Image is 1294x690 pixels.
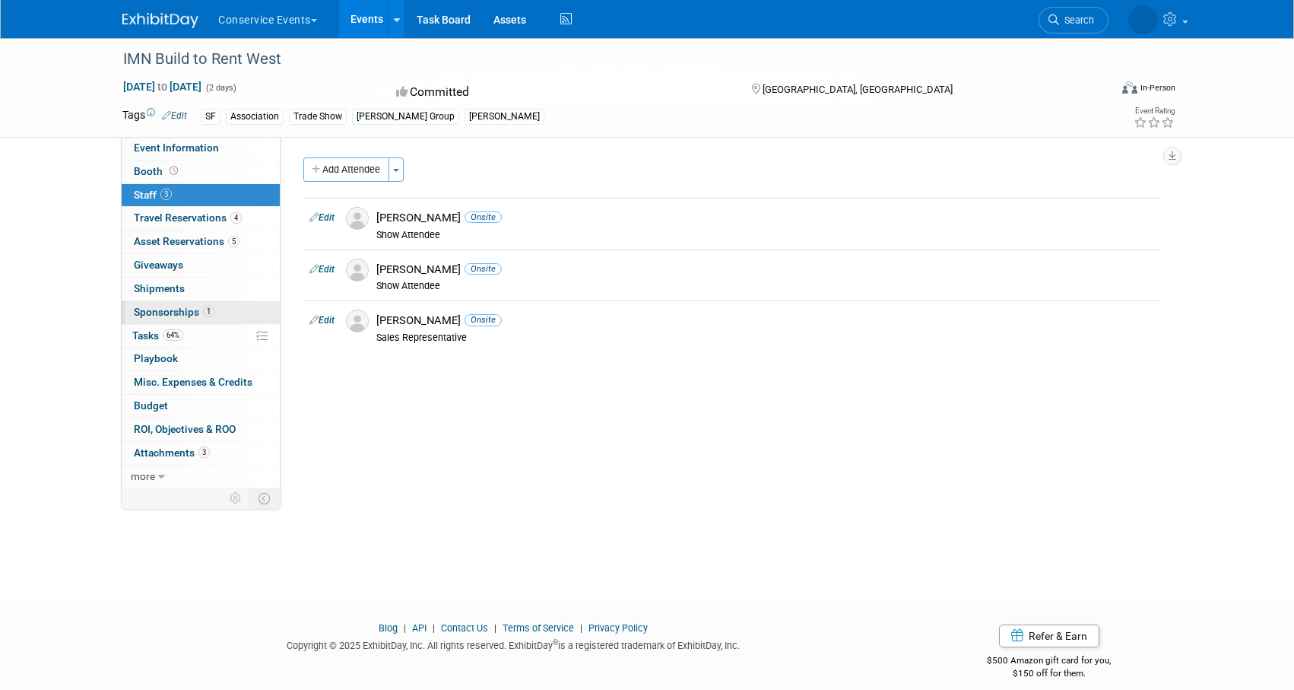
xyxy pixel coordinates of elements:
a: Edit [309,315,335,326]
div: IMN Build to Rent West [118,46,1086,73]
span: Playbook [134,352,178,364]
div: $150 off for them. [927,667,1172,680]
a: Terms of Service [503,622,574,634]
div: Show Attendee [376,229,1154,241]
a: Budget [122,395,280,418]
div: Copyright © 2025 ExhibitDay, Inc. All rights reserved. ExhibitDay is a registered trademark of Ex... [122,635,904,653]
div: Trade Show [289,109,347,125]
a: Sponsorships1 [122,301,280,324]
div: [PERSON_NAME] [465,109,544,125]
span: Staff [134,189,172,201]
a: Giveaways [122,254,280,277]
span: Budget [134,399,168,412]
span: | [490,622,500,634]
span: Booth [134,165,181,177]
span: 1 [203,306,214,317]
a: Asset Reservations5 [122,231,280,253]
a: Edit [162,110,187,121]
a: Tasks64% [122,325,280,348]
img: Associate-Profile-5.png [346,259,369,281]
span: Tasks [132,329,183,342]
div: [PERSON_NAME] [376,211,1154,225]
a: Edit [309,212,335,223]
div: Association [226,109,284,125]
span: (2 days) [205,83,236,93]
a: Staff3 [122,184,280,207]
div: Event Format [1019,79,1175,102]
span: to [155,81,170,93]
span: | [576,622,586,634]
img: ExhibitDay [122,13,198,28]
div: [PERSON_NAME] [376,262,1154,277]
span: more [131,470,155,482]
div: $500 Amazon gift card for you, [927,644,1172,679]
td: Personalize Event Tab Strip [223,488,249,508]
span: 4 [230,212,242,224]
a: Travel Reservations4 [122,207,280,230]
span: [GEOGRAPHIC_DATA], [GEOGRAPHIC_DATA] [763,84,953,95]
div: SF [201,109,220,125]
a: Privacy Policy [588,622,648,634]
img: Associate-Profile-5.png [346,207,369,230]
img: Associate-Profile-5.png [346,310,369,332]
span: ROI, Objectives & ROO [134,423,236,435]
div: Event Rating [1134,107,1175,115]
span: | [400,622,410,634]
a: Contact Us [441,622,488,634]
span: Attachments [134,447,210,459]
td: Tags [122,107,187,125]
span: 5 [228,236,239,247]
a: Shipments [122,278,280,300]
a: Edit [309,264,335,275]
a: Search [1039,7,1108,33]
td: Toggle Event Tabs [249,488,281,508]
a: API [412,622,427,634]
span: Travel Reservations [134,211,242,224]
span: [DATE] [DATE] [122,80,202,94]
a: more [122,466,280,488]
button: Add Attendee [303,157,389,182]
a: Playbook [122,348,280,370]
span: Giveaways [134,259,183,271]
span: Booth not reserved yet [167,165,181,176]
div: In-Person [1140,82,1175,94]
a: ROI, Objectives & ROO [122,418,280,441]
span: Asset Reservations [134,235,239,247]
div: [PERSON_NAME] Group [352,109,459,125]
span: 3 [160,189,172,200]
a: Attachments3 [122,442,280,465]
a: Refer & Earn [999,625,1099,647]
a: Misc. Expenses & Credits [122,371,280,394]
span: | [429,622,439,634]
div: Committed [392,79,728,106]
div: [PERSON_NAME] [376,313,1154,328]
div: Sales Representative [376,332,1154,344]
img: Kellianne Gammill [1128,5,1157,34]
img: Format-Inperson.png [1122,81,1137,94]
sup: ® [553,638,558,647]
span: 64% [163,329,183,341]
a: Blog [379,622,398,634]
span: Event Information [134,141,219,154]
span: 3 [198,447,210,458]
div: Show Attendee [376,280,1154,292]
span: Search [1059,14,1094,26]
span: Misc. Expenses & Credits [134,376,252,388]
a: Booth [122,161,280,183]
a: Event Information [122,137,280,160]
span: Onsite [465,211,502,223]
span: Onsite [465,314,502,326]
span: Sponsorships [134,306,214,318]
span: Onsite [465,263,502,275]
span: Shipments [134,282,185,294]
